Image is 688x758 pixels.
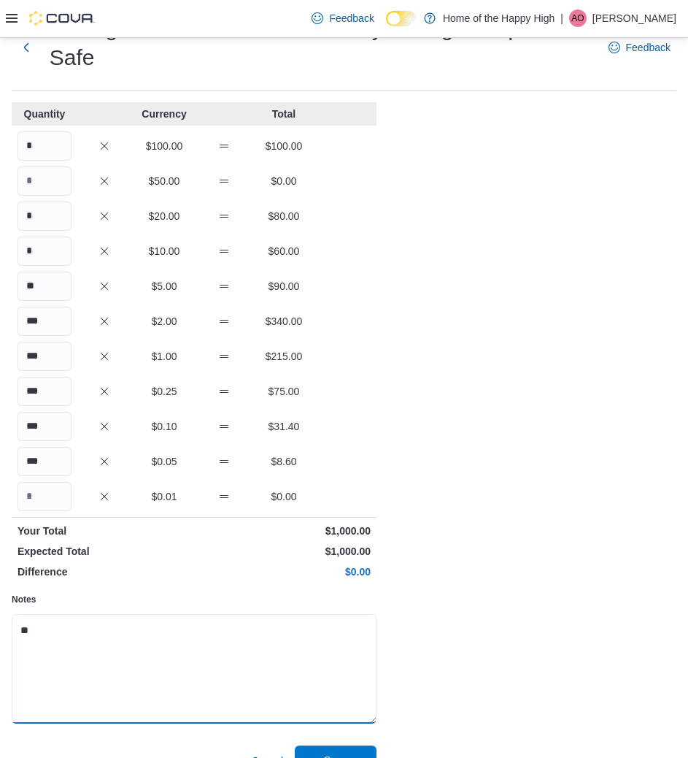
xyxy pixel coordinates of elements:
[137,174,191,188] p: $50.00
[626,40,670,55] span: Feedback
[257,139,311,153] p: $100.00
[137,349,191,364] p: $1.00
[603,33,676,62] a: Feedback
[257,279,311,294] p: $90.00
[592,9,676,27] p: [PERSON_NAME]
[137,419,191,434] p: $0.10
[197,524,371,538] p: $1,000.00
[18,482,71,511] input: Quantity
[137,139,191,153] p: $100.00
[18,564,191,579] p: Difference
[197,564,371,579] p: $0.00
[257,454,311,469] p: $8.60
[443,9,554,27] p: Home of the Happy High
[137,279,191,294] p: $5.00
[137,314,191,329] p: $2.00
[18,202,71,231] input: Quantity
[137,107,191,121] p: Currency
[18,131,71,161] input: Quantity
[386,11,417,26] input: Dark Mode
[329,11,374,26] span: Feedback
[137,454,191,469] p: $0.05
[569,9,587,27] div: Alex Omiotek
[257,349,311,364] p: $215.00
[137,209,191,223] p: $20.00
[29,11,95,26] img: Cova
[560,9,563,27] p: |
[18,412,71,441] input: Quantity
[12,33,41,62] button: Next
[257,489,311,504] p: $0.00
[386,26,387,27] span: Dark Mode
[18,447,71,476] input: Quantity
[18,377,71,406] input: Quantity
[257,384,311,399] p: $75.00
[18,307,71,336] input: Quantity
[257,244,311,259] p: $60.00
[18,107,71,121] p: Quantity
[18,237,71,266] input: Quantity
[137,384,191,399] p: $0.25
[12,594,36,605] label: Notes
[50,14,594,72] h1: Burlington - Plains Road - Friendly Stranger : Open Safe
[137,244,191,259] p: $10.00
[257,174,311,188] p: $0.00
[257,209,311,223] p: $80.00
[18,166,71,196] input: Quantity
[18,272,71,301] input: Quantity
[197,544,371,559] p: $1,000.00
[257,314,311,329] p: $340.00
[306,4,379,33] a: Feedback
[18,342,71,371] input: Quantity
[571,9,584,27] span: AO
[257,107,311,121] p: Total
[18,524,191,538] p: Your Total
[137,489,191,504] p: $0.01
[18,544,191,559] p: Expected Total
[257,419,311,434] p: $31.40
